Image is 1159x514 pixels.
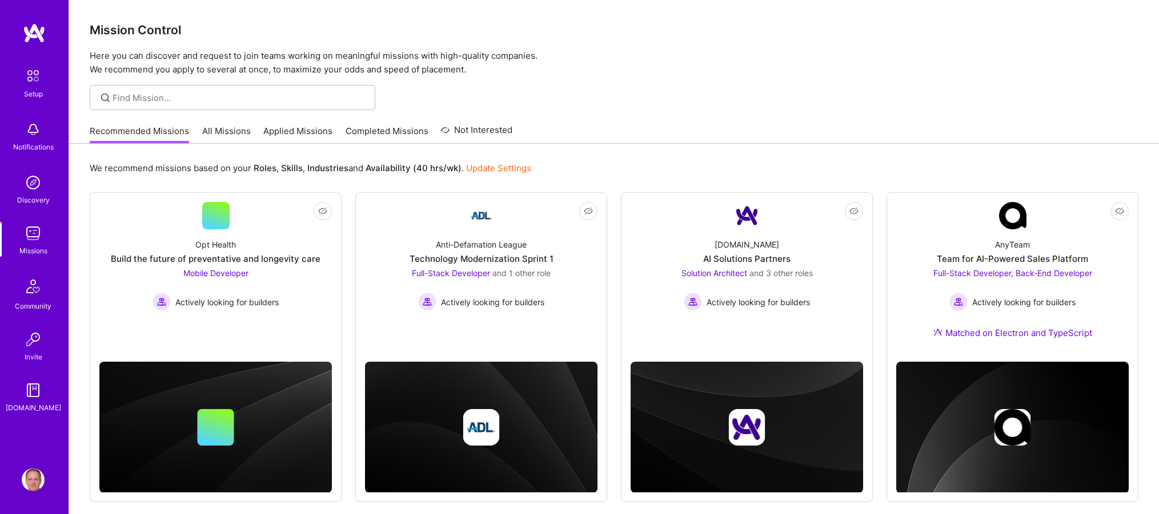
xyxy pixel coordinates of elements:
[703,253,791,265] div: AI Solutions Partners
[468,202,495,229] img: Company Logo
[281,163,303,173] b: Skills
[195,238,236,250] div: Opt Health
[999,202,1026,229] img: Company Logo
[365,202,597,342] a: Company LogoAnti-Defamation LeagueTechnology Modernization Sprint 1Full-Stack Developer and 1 oth...
[937,253,1088,265] div: Team for AI-Powered Sales Platform
[684,293,702,311] img: Actively looking for builders
[436,238,527,250] div: Anti-Defamation League
[749,268,813,278] span: and 3 other roles
[933,327,1092,339] div: Matched on Electron and TypeScript
[307,163,348,173] b: Industries
[19,245,47,257] div: Missions
[466,163,531,173] a: Update Settings
[729,409,765,446] img: Company logo
[153,293,171,311] img: Actively looking for builders
[90,162,531,174] p: We recommend missions based on your , , and .
[21,64,45,88] img: setup
[90,125,189,144] a: Recommended Missions
[318,207,327,216] i: icon EyeClosed
[23,23,46,43] img: logo
[202,125,251,144] a: All Missions
[949,293,968,311] img: Actively looking for builders
[90,23,1138,37] h3: Mission Control
[22,328,45,351] img: Invite
[584,207,593,216] i: icon EyeClosed
[22,468,45,491] img: User Avatar
[366,163,462,173] b: Availability (40 hrs/wk)
[25,351,42,363] div: Invite
[896,202,1129,353] a: Company LogoAnyTeamTeam for AI-Powered Sales PlatformFull-Stack Developer, Back-End Developer Act...
[99,91,112,104] i: icon SearchGrey
[1115,207,1124,216] i: icon EyeClosed
[254,163,276,173] b: Roles
[6,402,61,414] div: [DOMAIN_NAME]
[99,202,332,342] a: Opt HealthBuild the future of preventative and longevity careMobile Developer Actively looking fo...
[15,300,51,312] div: Community
[13,141,54,153] div: Notifications
[175,296,279,308] span: Actively looking for builders
[410,253,554,265] div: Technology Modernization Sprint 1
[463,409,500,446] img: Company logo
[24,88,43,100] div: Setup
[412,268,490,278] span: Full-Stack Developer
[365,362,597,493] img: cover
[22,222,45,245] img: teamwork
[22,379,45,402] img: guide book
[441,296,544,308] span: Actively looking for builders
[492,268,551,278] span: and 1 other role
[631,202,863,342] a: Company Logo[DOMAIN_NAME]AI Solutions PartnersSolution Architect and 3 other rolesActively lookin...
[418,293,436,311] img: Actively looking for builders
[994,409,1031,446] img: Company logo
[707,296,810,308] span: Actively looking for builders
[933,268,1092,278] span: Full-Stack Developer, Back-End Developer
[17,194,50,206] div: Discovery
[22,118,45,141] img: bell
[733,202,761,229] img: Company Logo
[263,125,332,144] a: Applied Missions
[441,123,512,144] a: Not Interested
[681,268,747,278] span: Solution Architect
[99,362,332,493] img: cover
[631,362,863,493] img: cover
[19,273,47,300] img: Community
[183,268,248,278] span: Mobile Developer
[972,296,1076,308] span: Actively looking for builders
[90,49,1138,76] p: Here you can discover and request to join teams working on meaningful missions with high-quality ...
[22,171,45,194] img: discovery
[896,362,1129,493] img: cover
[346,125,428,144] a: Completed Missions
[995,238,1030,250] div: AnyTeam
[715,238,779,250] div: [DOMAIN_NAME]
[113,92,367,104] input: Find Mission...
[19,468,47,491] a: User Avatar
[849,207,859,216] i: icon EyeClosed
[111,253,320,265] div: Build the future of preventative and longevity care
[933,327,943,337] img: Ateam Purple Icon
